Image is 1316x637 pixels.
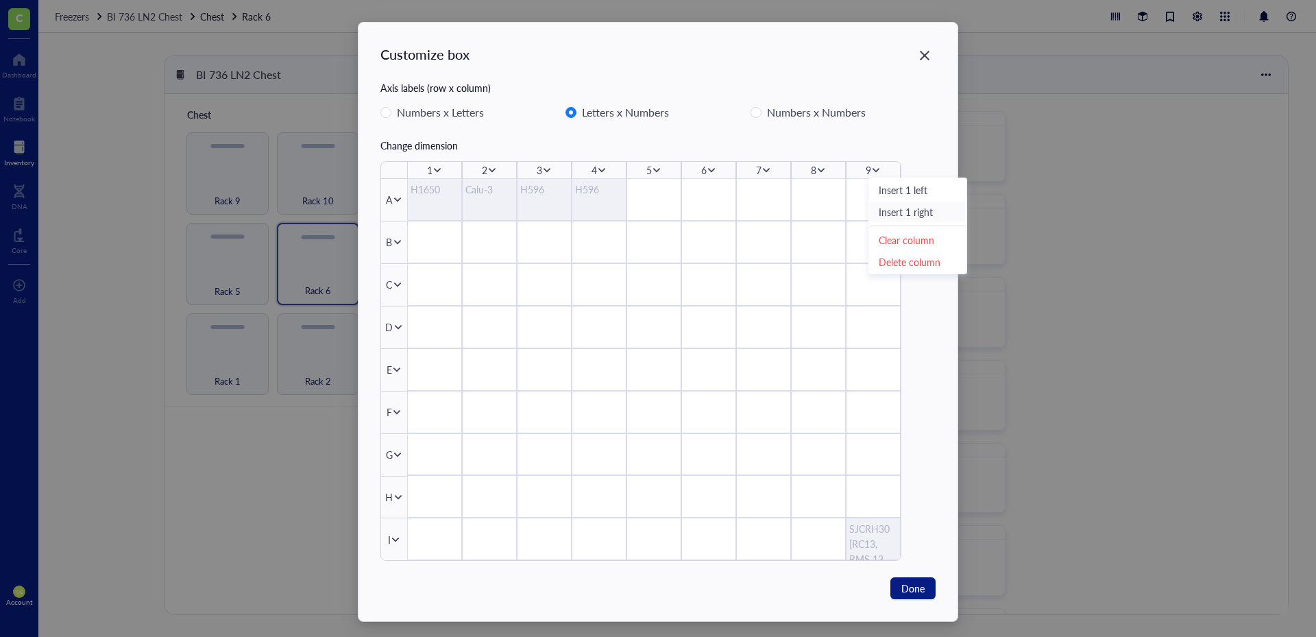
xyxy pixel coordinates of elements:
span: Insert 1 left [879,182,957,197]
div: 1 [427,163,432,178]
div: 4 [592,163,597,178]
div: A [386,192,392,207]
div: 3 [537,163,542,178]
div: D [385,320,393,335]
div: F [387,405,392,420]
div: 6 [701,163,707,178]
div: Axis labels (row x column) [380,80,936,95]
span: Letters x Numbers [576,104,674,121]
div: 5 [646,163,652,178]
span: Done [901,581,925,596]
div: 7 [756,163,761,178]
div: 8 [811,163,816,178]
button: Close [914,45,936,67]
span: Close [914,47,936,64]
div: SJCRH30 [RC13, RMS 13, SJRH30] [849,521,897,581]
div: Change dimension [380,138,936,153]
div: H [385,490,393,505]
button: Done [890,577,936,599]
div: Calu-3 [465,182,513,197]
div: H596 [575,182,623,197]
span: Numbers x Letters [391,104,489,121]
div: I [388,532,391,547]
div: 9 [866,163,871,178]
div: B [386,235,392,250]
div: 2 [482,163,487,178]
div: H1650 [411,182,459,197]
div: Customize box [380,45,470,64]
div: Delete column [879,254,957,269]
span: Insert 1 right [879,204,957,219]
span: Numbers x Numbers [761,104,871,121]
div: Clear column [879,232,957,248]
div: G [386,447,393,462]
div: E [387,362,392,377]
div: C [386,277,392,292]
div: H596 [520,182,568,197]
